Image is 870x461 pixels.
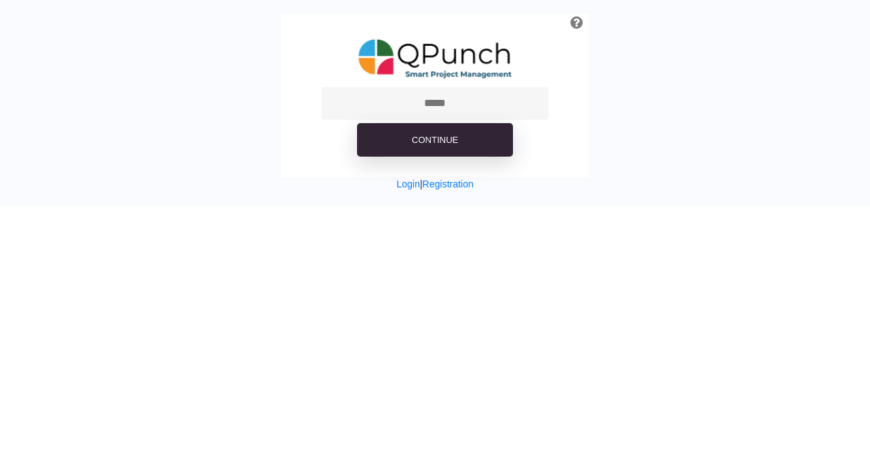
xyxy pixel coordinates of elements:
[423,179,474,189] a: Registration
[397,177,474,192] div: |
[397,179,420,189] a: Login
[566,15,588,29] a: Help
[412,135,458,145] span: Continue
[357,123,513,157] button: Continue
[358,34,512,83] img: QPunch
